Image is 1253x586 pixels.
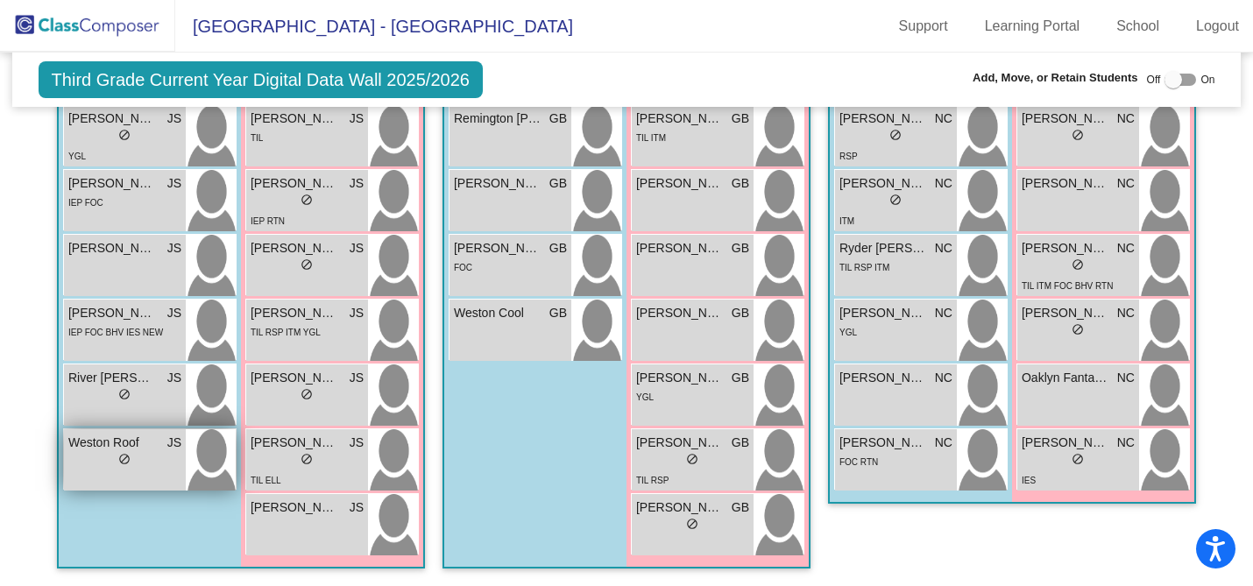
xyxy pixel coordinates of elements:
[251,109,338,128] span: [PERSON_NAME]
[1182,12,1253,40] a: Logout
[549,174,567,193] span: GB
[839,239,927,258] span: Ryder [PERSON_NAME]
[889,129,902,141] span: do_not_disturb_alt
[454,239,542,258] span: [PERSON_NAME]
[68,369,156,387] span: River [PERSON_NAME]
[935,369,952,387] span: NC
[732,109,749,128] span: GB
[839,304,927,322] span: [PERSON_NAME]
[732,239,749,258] span: GB
[1117,304,1135,322] span: NC
[1200,72,1214,88] span: On
[636,434,724,452] span: [PERSON_NAME]
[935,109,952,128] span: NC
[454,263,472,272] span: FOC
[732,498,749,517] span: GB
[251,498,338,517] span: [PERSON_NAME]
[732,369,749,387] span: GB
[636,174,724,193] span: [PERSON_NAME]
[839,109,927,128] span: [PERSON_NAME]
[68,174,156,193] span: [PERSON_NAME]
[839,216,854,226] span: ITM
[301,388,313,400] span: do_not_disturb_alt
[636,109,724,128] span: [PERSON_NAME]
[973,69,1138,87] span: Add, Move, or Retain Students
[636,133,666,143] span: TIL ITM
[549,109,567,128] span: GB
[301,453,313,465] span: do_not_disturb_alt
[1072,129,1084,141] span: do_not_disturb_alt
[68,304,156,322] span: [PERSON_NAME]
[118,453,131,465] span: do_not_disturb_alt
[935,434,952,452] span: NC
[251,216,285,226] span: IEP RTN
[167,174,181,193] span: JS
[549,304,567,322] span: GB
[68,239,156,258] span: [PERSON_NAME]
[636,476,669,485] span: TIL RSP
[350,239,364,258] span: JS
[251,304,338,322] span: [PERSON_NAME]
[167,369,181,387] span: JS
[839,457,878,467] span: FOC RTN
[839,263,889,272] span: TIL RSP ITM
[839,434,927,452] span: [PERSON_NAME]
[1117,434,1135,452] span: NC
[350,498,364,517] span: JS
[935,239,952,258] span: NC
[454,304,542,322] span: Weston Cool
[1117,109,1135,128] span: NC
[68,152,86,161] span: YGL
[350,369,364,387] span: JS
[1117,239,1135,258] span: NC
[686,453,698,465] span: do_not_disturb_alt
[549,239,567,258] span: GB
[686,518,698,530] span: do_not_disturb_alt
[636,392,654,402] span: YGL
[68,109,156,128] span: [PERSON_NAME] [PERSON_NAME]
[167,109,181,128] span: JS
[732,434,749,452] span: GB
[885,12,962,40] a: Support
[971,12,1094,40] a: Learning Portal
[350,174,364,193] span: JS
[454,174,542,193] span: [PERSON_NAME]
[636,304,724,322] span: [PERSON_NAME]
[1022,239,1109,258] span: [PERSON_NAME]
[167,304,181,322] span: JS
[251,133,263,143] span: TIL
[350,434,364,452] span: JS
[175,12,573,40] span: [GEOGRAPHIC_DATA] - [GEOGRAPHIC_DATA]
[935,174,952,193] span: NC
[1072,258,1084,271] span: do_not_disturb_alt
[1022,369,1109,387] span: Oaklyn Fantazia
[1022,281,1113,291] span: TIL ITM FOC BHV RTN
[839,174,927,193] span: [PERSON_NAME]
[251,239,338,258] span: [PERSON_NAME]
[301,194,313,206] span: do_not_disturb_alt
[251,476,281,485] span: TIL ELL
[1072,323,1084,335] span: do_not_disturb_alt
[1147,72,1161,88] span: Off
[251,369,338,387] span: [PERSON_NAME]
[1117,369,1135,387] span: NC
[839,369,927,387] span: [PERSON_NAME]
[732,304,749,322] span: GB
[251,174,338,193] span: [PERSON_NAME]
[68,434,156,452] span: Weston Roof
[1022,174,1109,193] span: [PERSON_NAME]
[839,152,858,161] span: RSP
[68,328,163,337] span: IEP FOC BHV IES NEW
[1102,12,1173,40] a: School
[251,328,321,337] span: TIL RSP ITM YGL
[636,498,724,517] span: [PERSON_NAME]
[118,129,131,141] span: do_not_disturb_alt
[889,194,902,206] span: do_not_disturb_alt
[251,434,338,452] span: [PERSON_NAME]([PERSON_NAME]) [PERSON_NAME]
[1022,109,1109,128] span: [PERSON_NAME]
[1022,434,1109,452] span: [PERSON_NAME]
[350,109,364,128] span: JS
[1022,476,1036,485] span: IES
[1072,453,1084,465] span: do_not_disturb_alt
[118,388,131,400] span: do_not_disturb_alt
